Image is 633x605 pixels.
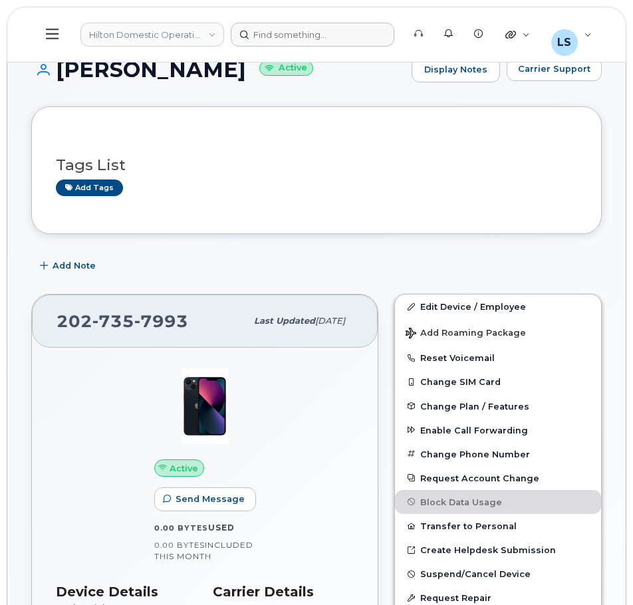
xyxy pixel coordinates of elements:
h3: Carrier Details [213,584,354,600]
button: Transfer to Personal [395,514,601,538]
button: Change Plan / Features [395,394,601,418]
button: Enable Call Forwarding [395,418,601,442]
span: Carrier Support [518,62,590,75]
span: Enable Call Forwarding [420,425,528,435]
div: Quicklinks [496,21,539,48]
div: Luke Shomaker [542,21,601,48]
a: Add tags [56,180,123,196]
iframe: Messenger Launcher [575,547,623,595]
button: Suspend/Cancel Device [395,562,601,586]
a: Edit Device / Employee [395,295,601,318]
span: [DATE] [315,316,345,326]
button: Request Account Change [395,466,601,490]
span: 202 [57,311,188,331]
h3: Tags List [56,157,577,174]
span: Active [170,462,198,475]
a: Display Notes [412,57,500,82]
span: Last updated [254,316,315,326]
span: Add Note [53,259,96,272]
button: Change Phone Number [395,442,601,466]
small: Active [259,60,313,76]
span: used [208,523,235,533]
img: image20231002-3703462-1ig824h.jpeg [165,366,245,446]
button: Reset Voicemail [395,346,601,370]
span: Change Plan / Features [420,401,529,411]
a: Create Helpdesk Submission [395,538,601,562]
button: Block Data Usage [395,490,601,514]
span: Suspend/Cancel Device [420,569,531,579]
button: Add Note [31,254,107,278]
span: Send Message [176,493,245,505]
span: 7993 [134,311,188,331]
h3: Device Details [56,584,197,600]
button: Carrier Support [507,57,602,81]
button: Send Message [154,487,256,511]
span: 0.00 Bytes [154,523,208,533]
h1: [PERSON_NAME] [31,58,405,81]
span: LS [557,35,571,51]
span: Add Roaming Package [406,328,526,340]
input: Find something... [231,23,394,47]
span: 0.00 Bytes [154,541,205,550]
span: 735 [92,311,134,331]
button: Change SIM Card [395,370,601,394]
a: Hilton Domestic Operating Company Inc [80,23,224,47]
button: Add Roaming Package [395,318,601,346]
